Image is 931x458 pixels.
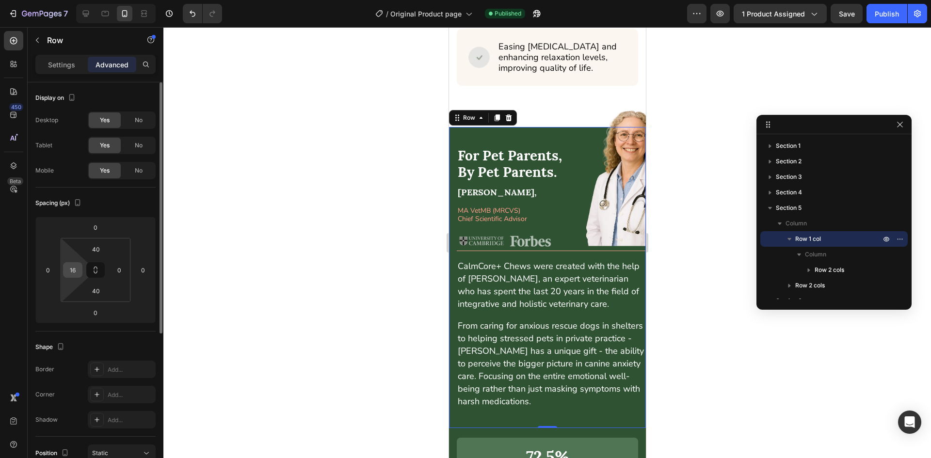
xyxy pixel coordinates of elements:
div: Mobile [35,166,54,175]
span: Yes [100,116,110,125]
span: Section 5 [776,203,802,213]
span: Row 2 cols [795,281,825,290]
span: Column [786,219,807,228]
button: Save [831,4,863,23]
span: Column [805,250,826,259]
p: Settings [48,60,75,70]
div: 450 [9,103,23,111]
input: 0 [41,263,55,277]
span: Row 2 cols [815,265,844,275]
span: Yes [100,166,110,175]
input: 40px [86,284,106,298]
div: Tablet [35,141,52,150]
div: Beta [7,177,23,185]
span: Save [839,10,855,18]
input: 0 [136,263,150,277]
div: Shape [35,341,66,354]
div: Border [35,365,54,374]
iframe: To enrich screen reader interactions, please activate Accessibility in Grammarly extension settings [449,27,646,458]
p: Row [47,34,129,46]
div: Add... [108,416,153,425]
span: Section 1 [776,141,801,151]
p: Advanced [96,60,128,70]
div: Undo/Redo [183,4,222,23]
span: Section 4 [776,188,802,197]
span: Yes [100,141,110,150]
div: Display on [35,92,78,105]
button: Publish [867,4,907,23]
input: 0 [86,220,105,235]
span: No [135,166,143,175]
input: 40px [86,242,106,256]
button: 1 product assigned [734,4,827,23]
div: Add... [108,391,153,399]
span: 1 product assigned [742,9,805,19]
span: No [135,141,143,150]
div: Shadow [35,415,58,424]
div: Desktop [35,116,58,125]
div: Add... [108,365,153,374]
span: No [135,116,143,125]
p: 72.5% [18,421,178,438]
span: Published [495,9,521,18]
input: l [65,263,80,277]
span: Section 6 [776,296,802,306]
input: 0 [86,305,105,320]
span: Static [92,449,108,457]
span: Row 1 col [795,234,821,244]
div: Publish [875,9,899,19]
button: 7 [4,4,72,23]
div: Open Intercom Messenger [898,411,921,434]
span: Section 2 [776,157,802,166]
div: Spacing (px) [35,197,83,210]
input: 0px [112,263,127,277]
span: Original Product page [390,9,462,19]
span: / [386,9,388,19]
p: 7 [64,8,68,19]
div: Corner [35,390,55,399]
span: Section 3 [776,172,802,182]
